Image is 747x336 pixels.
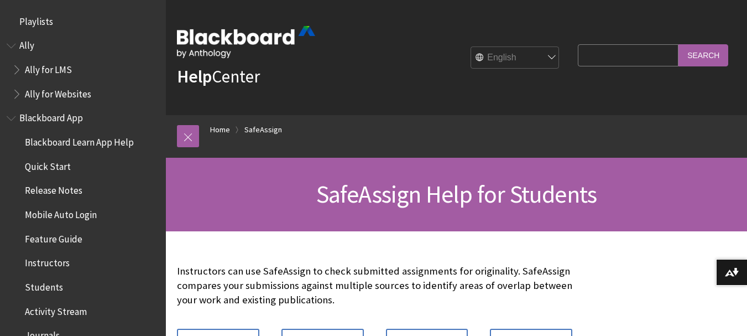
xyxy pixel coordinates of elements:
[25,278,63,293] span: Students
[25,133,134,148] span: Blackboard Learn App Help
[177,65,212,87] strong: Help
[19,109,83,124] span: Blackboard App
[25,230,82,245] span: Feature Guide
[177,264,572,308] p: Instructors can use SafeAssign to check submitted assignments for originality. SafeAssign compare...
[7,37,159,104] nav: Book outline for Anthology Ally Help
[7,12,159,31] nav: Book outline for Playlists
[177,26,315,58] img: Blackboard by Anthology
[25,85,91,100] span: Ally for Websites
[177,65,260,87] a: HelpCenter
[19,37,34,51] span: Ally
[25,60,72,75] span: Ally for LMS
[25,205,97,220] span: Mobile Auto Login
[19,12,53,27] span: Playlists
[471,47,560,69] select: Site Language Selector
[678,44,728,66] input: Search
[25,157,71,172] span: Quick Start
[25,182,82,197] span: Release Notes
[25,302,87,317] span: Activity Stream
[210,123,230,137] a: Home
[25,254,70,269] span: Instructors
[244,123,282,137] a: SafeAssign
[316,179,597,209] span: SafeAssign Help for Students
